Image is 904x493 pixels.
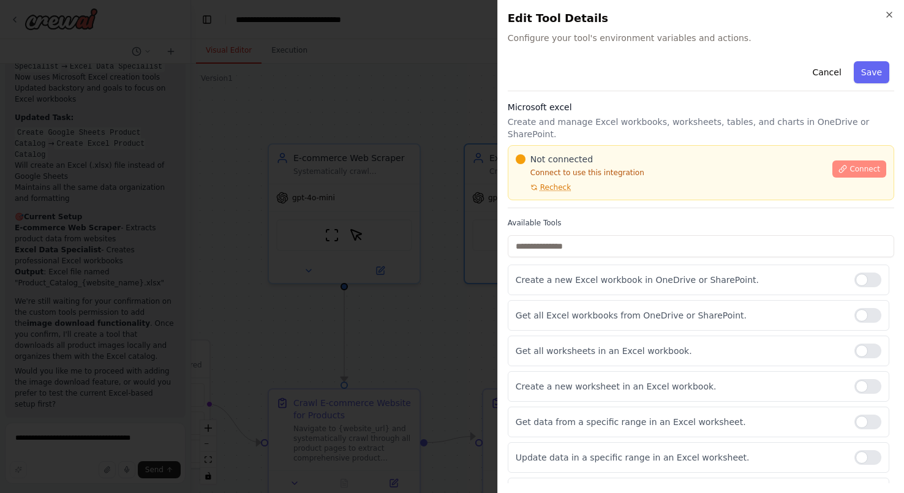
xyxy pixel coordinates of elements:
[516,416,845,428] p: Get data from a specific range in an Excel worksheet.
[516,168,826,178] p: Connect to use this integration
[516,345,845,357] p: Get all worksheets in an Excel workbook.
[516,309,845,322] p: Get all Excel workbooks from OneDrive or SharePoint.
[516,451,845,464] p: Update data in a specific range in an Excel worksheet.
[530,153,593,165] span: Not connected
[849,164,880,174] span: Connect
[508,10,894,27] h2: Edit Tool Details
[508,32,894,44] span: Configure your tool's environment variables and actions.
[832,160,886,178] button: Connect
[516,183,571,192] button: Recheck
[516,274,845,286] p: Create a new Excel workbook in OneDrive or SharePoint.
[540,183,571,192] span: Recheck
[508,116,894,140] p: Create and manage Excel workbooks, worksheets, tables, and charts in OneDrive or SharePoint.
[508,218,894,228] label: Available Tools
[805,61,848,83] button: Cancel
[508,101,894,113] h3: Microsoft excel
[516,380,845,393] p: Create a new worksheet in an Excel workbook.
[854,61,889,83] button: Save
